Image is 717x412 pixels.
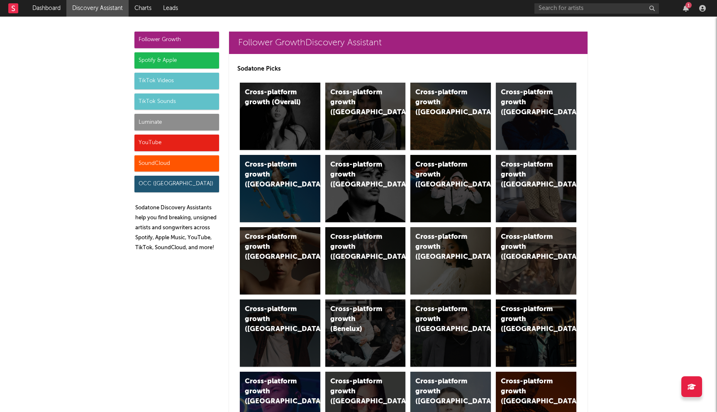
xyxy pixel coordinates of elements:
div: Cross-platform growth ([GEOGRAPHIC_DATA]) [501,232,557,262]
div: Cross-platform growth (Benelux) [330,304,387,334]
div: Cross-platform growth ([GEOGRAPHIC_DATA]) [415,88,472,118]
div: Cross-platform growth ([GEOGRAPHIC_DATA]) [501,377,557,407]
div: Cross-platform growth ([GEOGRAPHIC_DATA]) [501,88,557,118]
div: Cross-platform growth ([GEOGRAPHIC_DATA]) [245,232,301,262]
a: Cross-platform growth (Overall) [240,83,320,150]
a: Cross-platform growth ([GEOGRAPHIC_DATA]) [325,83,406,150]
div: OCC ([GEOGRAPHIC_DATA]) [134,176,219,192]
a: Cross-platform growth ([GEOGRAPHIC_DATA]) [240,299,320,367]
div: 1 [685,2,692,8]
div: Cross-platform growth ([GEOGRAPHIC_DATA]) [330,232,387,262]
a: Cross-platform growth ([GEOGRAPHIC_DATA]) [240,155,320,222]
a: Cross-platform growth ([GEOGRAPHIC_DATA]) [496,155,576,222]
a: Cross-platform growth ([GEOGRAPHIC_DATA]) [325,155,406,222]
p: Sodatone Discovery Assistants help you find breaking, unsigned artists and songwriters across Spo... [135,203,219,253]
input: Search for artists [534,3,659,14]
div: Cross-platform growth ([GEOGRAPHIC_DATA]) [245,304,301,334]
div: Luminate [134,114,219,130]
a: Follower GrowthDiscovery Assistant [229,32,588,54]
a: Cross-platform growth ([GEOGRAPHIC_DATA]/GSA) [410,155,491,222]
div: Cross-platform growth (Overall) [245,88,301,108]
a: Cross-platform growth ([GEOGRAPHIC_DATA]) [496,299,576,367]
div: YouTube [134,135,219,151]
a: Cross-platform growth ([GEOGRAPHIC_DATA]) [325,227,406,294]
div: TikTok Sounds [134,93,219,110]
a: Cross-platform growth ([GEOGRAPHIC_DATA]) [496,227,576,294]
div: Cross-platform growth ([GEOGRAPHIC_DATA]) [330,160,387,190]
a: Cross-platform growth ([GEOGRAPHIC_DATA]) [240,227,320,294]
div: Cross-platform growth ([GEOGRAPHIC_DATA]) [330,377,387,407]
a: Cross-platform growth ([GEOGRAPHIC_DATA]) [410,83,491,150]
div: Cross-platform growth ([GEOGRAPHIC_DATA]) [501,160,557,190]
div: Cross-platform growth ([GEOGRAPHIC_DATA]) [415,377,472,407]
div: Cross-platform growth ([GEOGRAPHIC_DATA]) [501,304,557,334]
a: Cross-platform growth ([GEOGRAPHIC_DATA]) [410,227,491,294]
div: Cross-platform growth ([GEOGRAPHIC_DATA]) [330,88,387,118]
a: Cross-platform growth ([GEOGRAPHIC_DATA]) [410,299,491,367]
div: TikTok Videos [134,73,219,89]
a: Cross-platform growth ([GEOGRAPHIC_DATA]) [496,83,576,150]
div: Cross-platform growth ([GEOGRAPHIC_DATA]) [415,232,472,262]
div: Cross-platform growth ([GEOGRAPHIC_DATA]) [245,160,301,190]
p: Sodatone Picks [237,64,579,74]
div: Follower Growth [134,32,219,48]
a: Cross-platform growth (Benelux) [325,299,406,367]
div: Cross-platform growth ([GEOGRAPHIC_DATA]) [245,377,301,407]
button: 1 [683,5,689,12]
div: Spotify & Apple [134,52,219,69]
div: Cross-platform growth ([GEOGRAPHIC_DATA]/GSA) [415,160,472,190]
div: SoundCloud [134,155,219,172]
div: Cross-platform growth ([GEOGRAPHIC_DATA]) [415,304,472,334]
